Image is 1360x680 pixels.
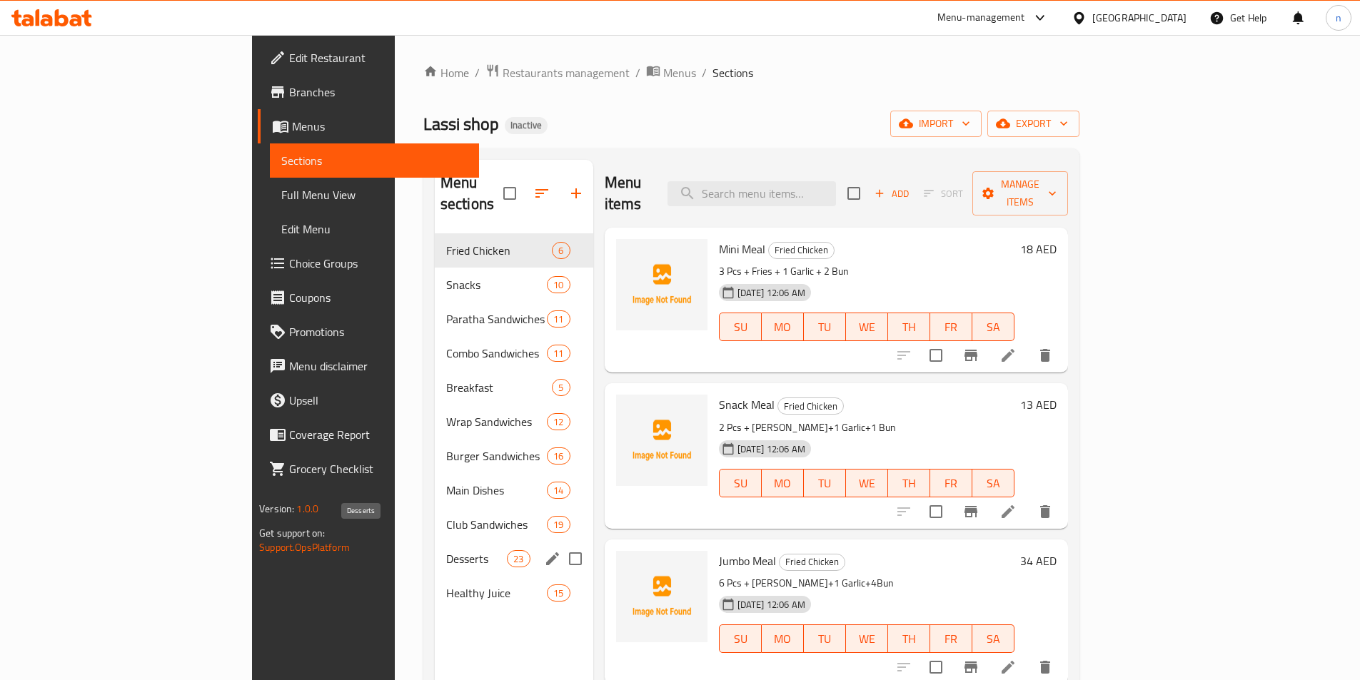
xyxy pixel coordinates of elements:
[768,242,835,259] div: Fried Chicken
[289,83,468,101] span: Branches
[446,276,547,293] span: Snacks
[1336,10,1341,26] span: n
[846,624,888,653] button: WE
[507,550,530,567] div: items
[978,473,1009,494] span: SA
[548,484,569,497] span: 14
[719,419,1014,437] p: 2 Pcs + [PERSON_NAME]+1 Garlic+1 Bun
[894,473,925,494] span: TH
[435,473,593,507] div: Main Dishes14
[258,109,479,143] a: Menus
[777,397,844,415] div: Fried Chicken
[972,469,1014,497] button: SA
[616,551,707,642] img: Jumbo Meal
[446,516,547,533] span: Club Sandwiches
[1020,551,1057,571] h6: 34 AED
[930,624,972,653] button: FR
[778,398,843,415] span: Fried Chicken
[767,629,798,649] span: MO
[259,499,294,518] span: Version:
[719,238,765,260] span: Mini Meal
[292,118,468,135] span: Menus
[762,624,804,653] button: MO
[846,469,888,497] button: WE
[423,64,1079,82] nav: breadcrumb
[270,178,479,212] a: Full Menu View
[258,280,479,315] a: Coupons
[435,507,593,542] div: Club Sandwiches19
[446,242,553,259] span: Fried Chicken
[719,624,762,653] button: SU
[810,317,840,338] span: TU
[296,499,318,518] span: 1.0.0
[888,469,930,497] button: TH
[281,152,468,169] span: Sections
[547,584,570,602] div: items
[435,542,593,576] div: Desserts23edit
[446,482,547,499] span: Main Dishes
[289,460,468,477] span: Grocery Checklist
[725,629,756,649] span: SU
[435,370,593,405] div: Breakfast5
[936,629,967,649] span: FR
[616,395,707,486] img: Snack Meal
[852,473,882,494] span: WE
[663,64,696,81] span: Menus
[984,176,1057,211] span: Manage items
[270,212,479,246] a: Edit Menu
[725,473,756,494] span: SU
[616,239,707,330] img: Mini Meal
[888,624,930,653] button: TH
[547,516,570,533] div: items
[258,41,479,75] a: Edit Restaurant
[804,469,846,497] button: TU
[902,115,970,133] span: import
[852,629,882,649] span: WE
[289,49,468,66] span: Edit Restaurant
[635,64,640,81] li: /
[999,115,1068,133] span: export
[259,524,325,542] span: Get support on:
[921,340,951,370] span: Select to update
[289,392,468,409] span: Upsell
[1092,10,1187,26] div: [GEOGRAPHIC_DATA]
[435,439,593,473] div: Burger Sandwiches16
[258,452,479,486] a: Grocery Checklist
[289,255,468,272] span: Choice Groups
[547,482,570,499] div: items
[495,178,525,208] span: Select all sections
[548,347,569,360] span: 11
[423,108,499,140] span: Lassi shop
[542,548,563,569] button: edit
[547,345,570,362] div: items
[547,447,570,465] div: items
[548,313,569,326] span: 11
[852,317,882,338] span: WE
[702,64,707,81] li: /
[894,629,925,649] span: TH
[930,469,972,497] button: FR
[258,315,479,349] a: Promotions
[289,323,468,340] span: Promotions
[978,317,1009,338] span: SA
[894,317,925,338] span: TH
[732,286,811,300] span: [DATE] 12:06 AM
[1028,338,1062,372] button: delete
[503,64,630,81] span: Restaurants management
[435,405,593,439] div: Wrap Sandwiches12
[999,347,1017,364] a: Edit menu item
[719,550,776,572] span: Jumbo Meal
[552,242,570,259] div: items
[505,117,548,134] div: Inactive
[446,345,547,362] span: Combo Sandwiches
[779,554,845,571] div: Fried Chicken
[258,75,479,109] a: Branches
[767,317,798,338] span: MO
[446,413,547,430] span: Wrap Sandwiches
[435,302,593,336] div: Paratha Sandwiches11
[446,447,547,465] div: Burger Sandwiches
